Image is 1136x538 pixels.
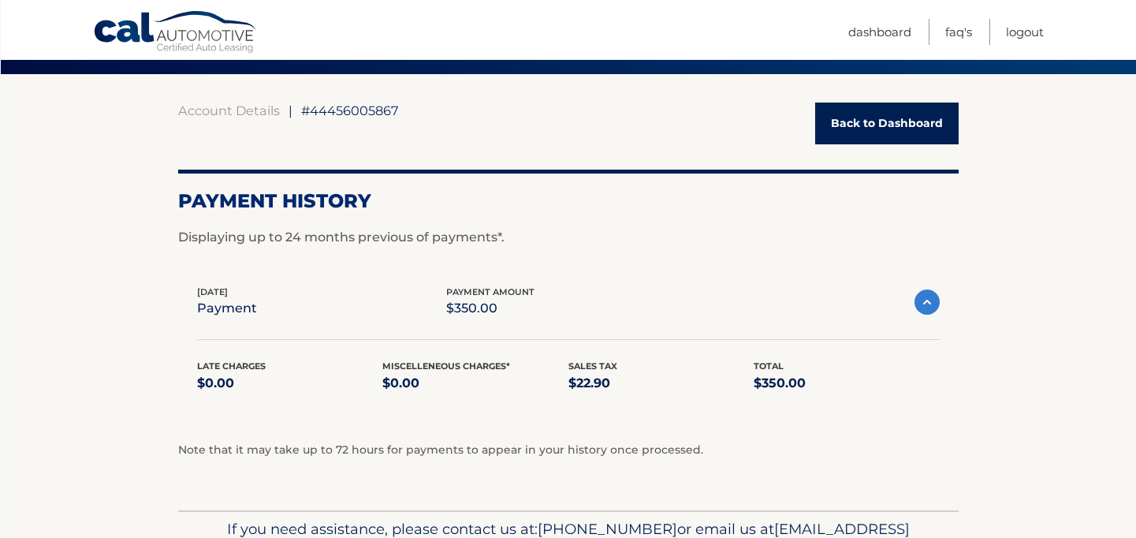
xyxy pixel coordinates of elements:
h2: Payment History [178,189,959,213]
p: $0.00 [197,372,383,394]
span: Late Charges [197,361,266,372]
p: Note that it may take up to 72 hours for payments to appear in your history once processed. [178,441,959,460]
span: | [289,103,292,118]
span: Total [754,361,784,372]
span: payment amount [446,286,534,297]
span: [DATE] [197,286,228,297]
p: $0.00 [382,372,568,394]
span: Sales Tax [568,361,617,372]
p: $350.00 [446,297,534,319]
p: $350.00 [754,372,940,394]
p: $22.90 [568,372,754,394]
span: #44456005867 [301,103,399,118]
span: [PHONE_NUMBER] [538,520,677,538]
a: Back to Dashboard [815,103,959,144]
a: Account Details [178,103,280,118]
p: Displaying up to 24 months previous of payments*. [178,228,959,247]
span: Miscelleneous Charges* [382,361,510,372]
a: Cal Automotive [93,10,259,56]
a: FAQ's [945,19,972,45]
p: payment [197,297,257,319]
a: Dashboard [848,19,911,45]
img: accordion-active.svg [914,290,940,315]
a: Logout [1006,19,1044,45]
